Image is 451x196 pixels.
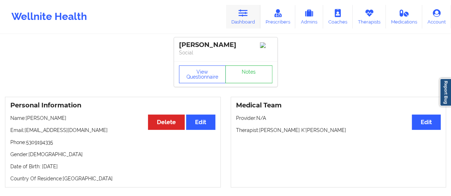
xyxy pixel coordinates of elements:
[260,42,272,48] img: Image%2Fplaceholer-image.png
[10,139,215,146] p: Phone: 5309194335
[225,65,272,83] a: Notes
[186,115,215,130] button: Edit
[179,41,272,49] div: [PERSON_NAME]
[179,65,226,83] button: View Questionnaire
[236,115,441,122] p: Provider: N/A
[148,115,185,130] button: Delete
[10,151,215,158] p: Gender: [DEMOGRAPHIC_DATA]
[260,5,296,28] a: Prescribers
[422,5,451,28] a: Account
[10,101,215,110] h3: Personal Information
[295,5,323,28] a: Admins
[236,127,441,134] p: Therapist: [PERSON_NAME] K'[PERSON_NAME]
[10,115,215,122] p: Name: [PERSON_NAME]
[323,5,353,28] a: Coaches
[353,5,386,28] a: Therapists
[10,175,215,182] p: Country Of Residence: [GEOGRAPHIC_DATA]
[440,78,451,106] a: Report Bug
[179,49,272,56] p: Social
[386,5,422,28] a: Medications
[226,5,260,28] a: Dashboard
[236,101,441,110] h3: Medical Team
[412,115,441,130] button: Edit
[10,127,215,134] p: Email: [EMAIL_ADDRESS][DOMAIN_NAME]
[10,163,215,170] p: Date of Birth: [DATE]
